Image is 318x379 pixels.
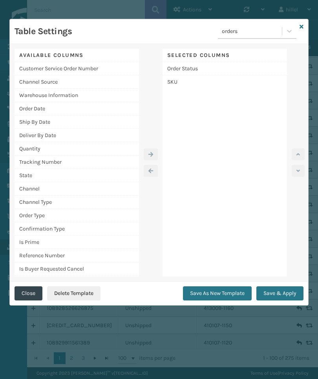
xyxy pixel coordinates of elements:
h3: Table Settings [15,26,72,37]
div: orders [222,27,283,35]
div: Order Type [15,209,139,222]
div: Channel Type [15,196,139,209]
div: Selected Columns [163,49,287,62]
div: Quantity [15,142,139,156]
button: Save & Apply [256,286,303,300]
div: SKU [163,75,287,88]
div: Warehouse Information [15,89,139,102]
div: Required Warehouse [15,276,139,289]
button: Close [15,286,42,300]
div: Confirmation Type [15,222,139,236]
div: Customer Service Order Number [15,62,139,75]
div: Is Buyer Requested Cancel [15,262,139,276]
div: Channel [15,182,139,196]
div: Channel Source [15,75,139,89]
button: Delete Template [47,286,101,300]
div: Reference Number [15,249,139,262]
div: Available Columns [15,49,139,62]
div: Deliver By Date [15,129,139,142]
div: Ship By Date [15,115,139,129]
div: Is Prime [15,236,139,249]
div: Order Date [15,102,139,115]
button: Save As New Template [183,286,252,300]
div: Tracking Number [15,156,139,169]
div: State [15,169,139,182]
div: Order Status [163,62,287,75]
